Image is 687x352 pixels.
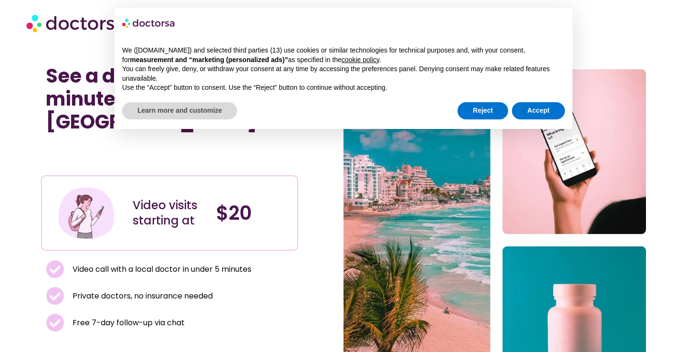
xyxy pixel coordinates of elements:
[122,15,176,31] img: logo
[70,289,213,303] span: Private doctors, no insurance needed
[512,102,565,119] button: Accept
[122,102,237,119] button: Learn more and customize
[122,46,565,64] p: We ([DOMAIN_NAME]) and selected third parties (13) use cookies or similar technologies for techni...
[57,183,116,243] img: Illustration depicting a young woman in a casual outfit, engaged with her smartphone. She has a p...
[70,316,185,330] span: Free 7-day follow-up via chat
[46,154,293,166] iframe: Customer reviews powered by Trustpilot
[458,102,508,119] button: Reject
[342,56,379,64] a: cookie policy
[122,64,565,83] p: You can freely give, deny, or withdraw your consent at any time by accessing the preferences pane...
[70,263,251,276] span: Video call with a local doctor in under 5 minutes
[122,83,565,93] p: Use the “Accept” button to consent. Use the “Reject” button to continue without accepting.
[130,56,288,64] strong: measurement and “marketing (personalized ads)”
[133,198,207,228] div: Video visits starting at
[216,202,290,224] h4: $20
[46,64,293,133] h1: See a doctor online in minutes in [GEOGRAPHIC_DATA]
[46,143,189,154] iframe: Customer reviews powered by Trustpilot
